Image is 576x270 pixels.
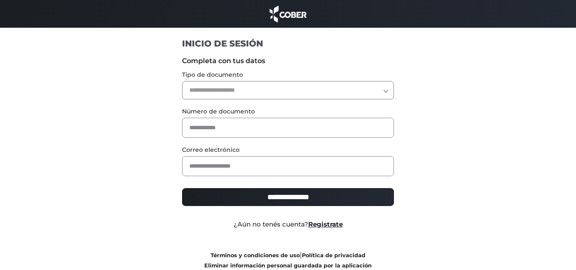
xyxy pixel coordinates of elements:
[182,145,394,154] label: Correo electrónico
[308,220,343,228] a: Registrate
[182,70,394,79] label: Tipo de documento
[182,56,394,66] label: Completa con tus datos
[302,252,365,258] a: Política de privacidad
[182,107,394,116] label: Número de documento
[211,252,300,258] a: Términos y condiciones de uso
[176,220,400,229] div: ¿Aún no tenés cuenta?
[267,4,309,23] img: cober_marca.png
[182,38,394,49] h1: INICIO DE SESIÓN
[204,262,372,269] a: Eliminar información personal guardada por la aplicación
